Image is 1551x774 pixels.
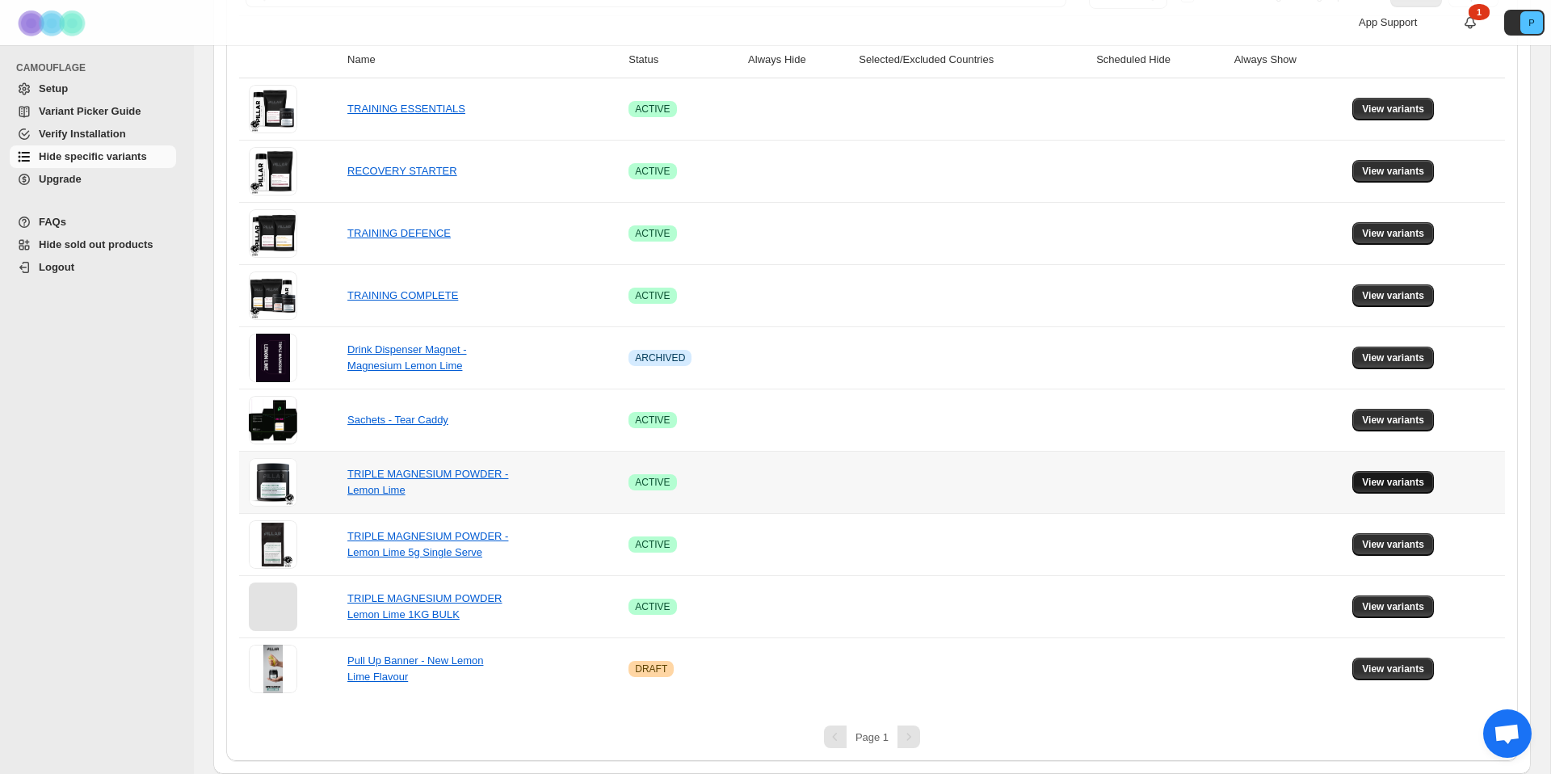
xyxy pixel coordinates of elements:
[39,128,126,140] span: Verify Installation
[1352,471,1434,494] button: View variants
[1362,289,1424,302] span: View variants
[1352,160,1434,183] button: View variants
[624,42,743,78] th: Status
[635,538,670,551] span: ACTIVE
[635,165,670,178] span: ACTIVE
[635,227,670,240] span: ACTIVE
[347,592,502,620] a: TRIPLE MAGNESIUM POWDER Lemon Lime 1KG BULK
[347,227,451,239] a: TRAINING DEFENCE
[39,238,153,250] span: Hide sold out products
[1504,10,1545,36] button: Avatar with initials P
[1352,222,1434,245] button: View variants
[635,103,670,116] span: ACTIVE
[347,414,448,426] a: Sachets - Tear Caddy
[347,289,458,301] a: TRAINING COMPLETE
[635,289,670,302] span: ACTIVE
[39,82,68,95] span: Setup
[1359,16,1417,28] span: App Support
[1352,658,1434,680] button: View variants
[347,343,466,372] a: Drink Dispenser Magnet - Magnesium Lemon Lime
[249,458,297,507] img: TRIPLE MAGNESIUM POWDER - Lemon Lime
[1520,11,1543,34] span: Avatar with initials P
[347,530,508,558] a: TRIPLE MAGNESIUM POWDER - Lemon Lime 5g Single Serve
[854,42,1091,78] th: Selected/Excluded Countries
[1229,42,1348,78] th: Always Show
[635,351,685,364] span: ARCHIVED
[1469,4,1490,20] div: 1
[249,85,297,133] img: TRAINING ESSENTIALS
[1362,227,1424,240] span: View variants
[1362,351,1424,364] span: View variants
[743,42,854,78] th: Always Hide
[39,261,74,273] span: Logout
[249,147,297,196] img: RECOVERY STARTER
[635,663,667,675] span: DRAFT
[1352,284,1434,307] button: View variants
[39,150,147,162] span: Hide specific variants
[347,103,465,115] a: TRAINING ESSENTIALS
[1362,165,1424,178] span: View variants
[10,256,176,279] a: Logout
[239,726,1505,748] nav: Pagination
[343,42,624,78] th: Name
[10,211,176,233] a: FAQs
[10,123,176,145] a: Verify Installation
[1352,409,1434,431] button: View variants
[13,1,94,45] img: Camouflage
[1462,15,1478,31] a: 1
[10,168,176,191] a: Upgrade
[1362,414,1424,427] span: View variants
[1362,663,1424,675] span: View variants
[347,654,483,683] a: Pull Up Banner - New Lemon Lime Flavour
[347,165,457,177] a: RECOVERY STARTER
[16,61,183,74] span: CAMOUFLAGE
[1528,18,1534,27] text: P
[1352,595,1434,618] button: View variants
[1352,533,1434,556] button: View variants
[10,100,176,123] a: Variant Picker Guide
[635,476,670,489] span: ACTIVE
[249,520,297,569] img: TRIPLE MAGNESIUM POWDER - Lemon Lime 5g Single Serve
[10,233,176,256] a: Hide sold out products
[635,600,670,613] span: ACTIVE
[1091,42,1229,78] th: Scheduled Hide
[855,731,889,743] span: Page 1
[39,216,66,228] span: FAQs
[1362,538,1424,551] span: View variants
[1362,476,1424,489] span: View variants
[1352,98,1434,120] button: View variants
[1362,103,1424,116] span: View variants
[347,468,508,496] a: TRIPLE MAGNESIUM POWDER - Lemon Lime
[249,271,297,320] img: TRAINING COMPLETE
[1483,709,1532,758] div: Open chat
[249,209,297,258] img: TRAINING DEFENCE
[10,145,176,168] a: Hide specific variants
[635,414,670,427] span: ACTIVE
[10,78,176,100] a: Setup
[1362,600,1424,613] span: View variants
[39,173,82,185] span: Upgrade
[1352,347,1434,369] button: View variants
[39,105,141,117] span: Variant Picker Guide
